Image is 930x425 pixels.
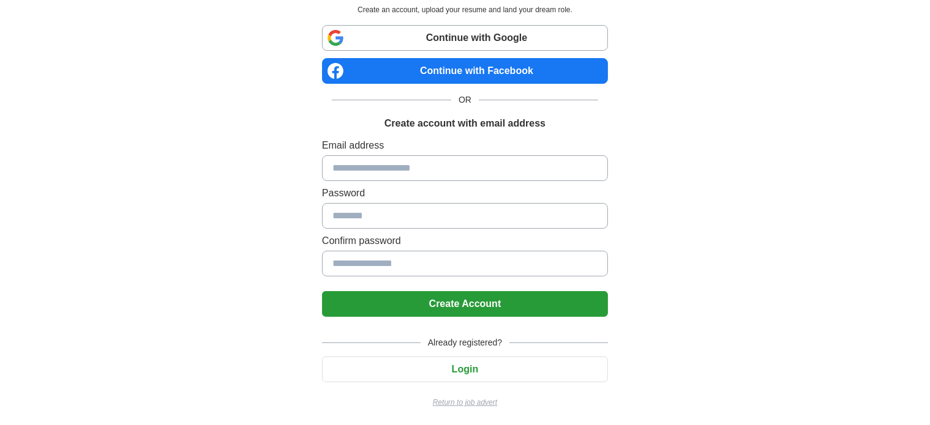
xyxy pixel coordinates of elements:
button: Login [322,357,608,382]
span: OR [451,94,479,106]
label: Password [322,186,608,201]
a: Return to job advert [322,397,608,408]
a: Login [322,364,608,374]
label: Email address [322,138,608,153]
label: Confirm password [322,234,608,248]
a: Continue with Google [322,25,608,51]
button: Create Account [322,291,608,317]
h1: Create account with email address [384,116,546,131]
p: Create an account, upload your resume and land your dream role. [324,4,606,15]
a: Continue with Facebook [322,58,608,84]
span: Already registered? [421,336,509,349]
